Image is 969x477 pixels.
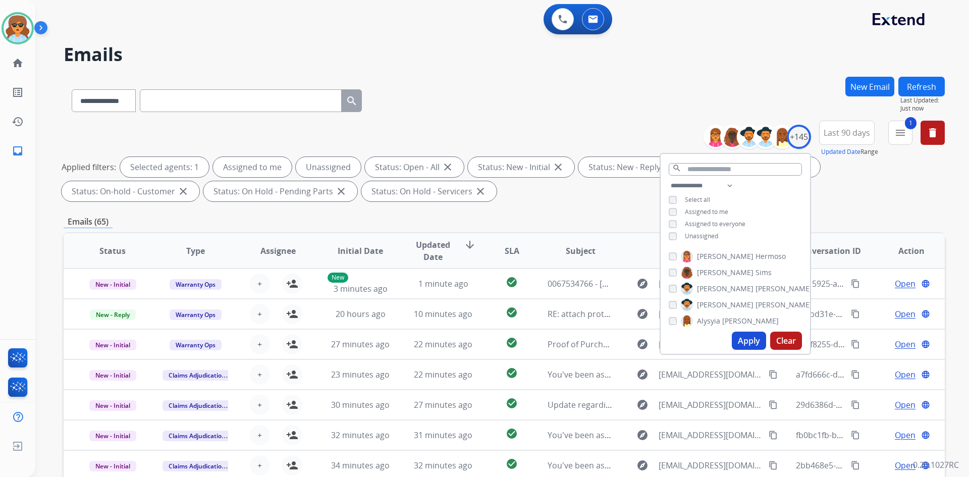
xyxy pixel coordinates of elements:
mat-icon: explore [636,399,649,411]
p: 0.20.1027RC [913,459,959,471]
button: 1 [888,121,912,145]
div: Status: New - Reply [578,157,685,177]
span: 1 [905,117,917,129]
span: 31 minutes ago [414,430,472,441]
div: Status: Open - All [365,157,464,177]
span: Alysyia [697,316,720,326]
mat-icon: language [921,400,930,409]
mat-icon: close [177,185,189,197]
span: Proof of Purchase [548,339,616,350]
span: Just now [900,104,945,113]
span: + [257,459,262,471]
button: + [250,364,270,385]
span: Assigned to everyone [685,220,745,228]
span: Open [895,368,916,381]
span: 2bb468e5-83f4-4662-b05c-9bebc211aeff [796,460,947,471]
mat-icon: check_circle [506,276,518,288]
mat-icon: explore [636,459,649,471]
span: 10 minutes ago [414,308,472,320]
span: [EMAIL_ADDRESS][DOMAIN_NAME] [659,368,763,381]
span: Warranty Ops [170,279,222,290]
button: + [250,455,270,475]
span: [EMAIL_ADDRESS][PERSON_NAME][DOMAIN_NAME] [659,278,763,290]
span: Open [895,278,916,290]
mat-icon: content_copy [769,461,778,470]
span: Type [186,245,205,257]
div: Status: New - Initial [468,157,574,177]
button: + [250,334,270,354]
span: [PERSON_NAME] [697,268,753,278]
span: [PERSON_NAME] [697,300,753,310]
mat-icon: list_alt [12,86,24,98]
span: Sims [756,268,772,278]
mat-icon: explore [636,429,649,441]
span: Warranty Ops [170,340,222,350]
mat-icon: person_add [286,459,298,471]
span: 32 minutes ago [331,430,390,441]
mat-icon: check_circle [506,306,518,319]
span: 0067534766 - [PERSON_NAME] [548,278,662,289]
span: [PERSON_NAME] [722,316,779,326]
span: Initial Date [338,245,383,257]
button: Last 90 days [819,121,875,145]
mat-icon: content_copy [851,461,860,470]
p: New [328,273,348,283]
mat-icon: language [921,431,930,440]
span: New - Reply [90,309,136,320]
span: Range [821,147,878,156]
span: fb0bc1fb-bf71-4d49-b10d-189314ff8bc5 [796,430,945,441]
button: + [250,274,270,294]
mat-icon: language [921,309,930,319]
span: + [257,368,262,381]
mat-icon: language [921,279,930,288]
span: 3 minutes ago [334,283,388,294]
span: Open [895,459,916,471]
mat-icon: explore [636,278,649,290]
span: + [257,338,262,350]
mat-icon: close [442,161,454,173]
span: 32 minutes ago [414,460,472,471]
mat-icon: person_add [286,368,298,381]
span: 22 minutes ago [414,339,472,350]
span: + [257,308,262,320]
mat-icon: explore [636,338,649,350]
mat-icon: check_circle [506,337,518,349]
mat-icon: person_add [286,278,298,290]
span: 27 minutes ago [414,399,472,410]
span: a7fd666c-d144-461d-bd9a-b05fb261f481 [796,369,948,380]
span: 23 minutes ago [331,369,390,380]
mat-icon: close [552,161,564,173]
span: Update regarding your fulfillment method for Service Order: 59203b1e-053d-4192-ab1a-c7f30c4bfe7e [548,399,931,410]
span: + [257,278,262,290]
p: Emails (65) [64,216,113,228]
span: [EMAIL_ADDRESS][DOMAIN_NAME] [659,459,763,471]
span: You've been assigned a new service order: 03a86d92-4815-45b0-8cc3-e070fb17a650 [548,369,865,380]
span: Claims Adjudication [163,400,232,411]
p: Applied filters: [62,161,116,173]
button: + [250,395,270,415]
mat-icon: history [12,116,24,128]
span: Hermoso [756,251,786,261]
mat-icon: check_circle [506,458,518,470]
span: [PERSON_NAME] [697,284,753,294]
button: Refresh [898,77,945,96]
span: [PERSON_NAME] [756,300,812,310]
span: 1 minute ago [418,278,468,289]
span: Claims Adjudication [163,461,232,471]
span: New - Initial [89,340,136,350]
span: + [257,399,262,411]
span: Conversation ID [796,245,861,257]
span: Assigned to me [685,207,728,216]
div: Status: On Hold - Servicers [361,181,497,201]
span: 30 minutes ago [331,399,390,410]
mat-icon: content_copy [851,279,860,288]
span: New - Initial [89,400,136,411]
span: + [257,429,262,441]
span: Updated Date [410,239,456,263]
mat-icon: content_copy [851,340,860,349]
mat-icon: language [921,370,930,379]
mat-icon: close [335,185,347,197]
span: 27 minutes ago [331,339,390,350]
span: RE: attach protection order 624G526587 [548,308,701,320]
img: avatar [4,14,32,42]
